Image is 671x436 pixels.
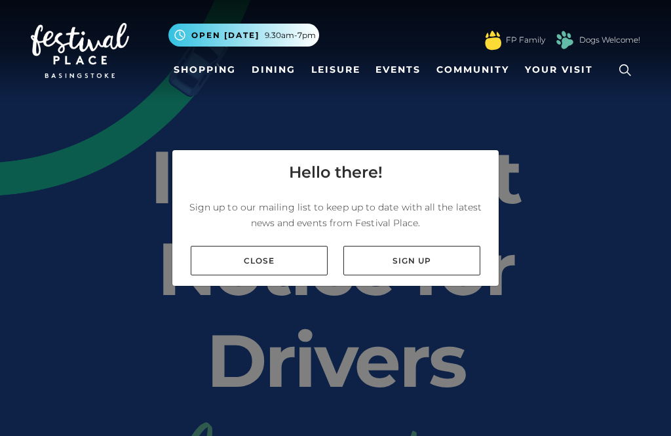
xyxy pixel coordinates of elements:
span: Open [DATE] [191,30,259,41]
a: Shopping [168,58,241,82]
a: Leisure [306,58,366,82]
img: Festival Place Logo [31,23,129,78]
span: Your Visit [525,63,593,77]
a: Sign up [343,246,480,275]
p: Sign up to our mailing list to keep up to date with all the latest news and events from Festival ... [183,199,488,231]
a: Community [431,58,514,82]
h4: Hello there! [289,161,383,184]
a: FP Family [506,34,545,46]
span: 9.30am-7pm [265,30,316,41]
button: Open [DATE] 9.30am-7pm [168,24,319,47]
a: Dining [246,58,301,82]
a: Dogs Welcome! [579,34,640,46]
a: Events [370,58,426,82]
a: Close [191,246,328,275]
a: Your Visit [520,58,605,82]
